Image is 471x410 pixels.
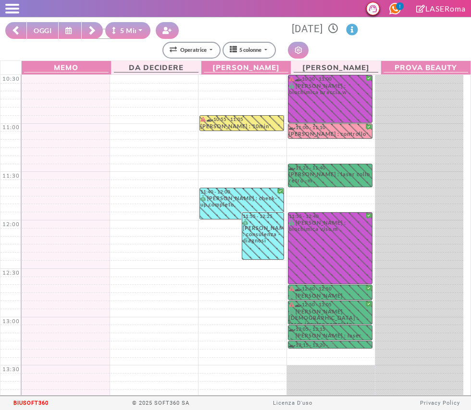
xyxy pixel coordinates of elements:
[0,172,22,179] div: 11:30
[289,171,372,186] div: [PERSON_NAME] : laser collo retro -m
[289,220,296,225] i: PAGATO
[289,219,372,235] div: [PERSON_NAME] : biochimica viso m
[289,309,296,314] i: PAGATO
[289,301,372,308] div: 12:50 - 13:05
[0,221,22,228] div: 12:00
[416,4,466,13] a: LASERoma
[416,5,425,12] i: Clicca per andare alla pagina di firma
[200,117,206,121] i: Il cliente ha degli insoluti
[24,62,109,72] span: Memo
[200,195,283,210] div: [PERSON_NAME] : check-up completo
[289,326,372,332] div: 13:05 - 13:15
[200,189,283,194] div: 11:40 - 12:00
[156,22,179,39] button: Crea nuovo contatto rapido
[289,293,296,298] i: PAGATO
[289,131,372,138] div: [PERSON_NAME] : controllo spalle/schiena
[289,83,296,88] i: PAGATO
[289,124,372,130] div: 11:00 - 11:10
[329,342,336,347] i: PAGATO
[420,400,460,406] a: Privacy Policy
[0,124,22,131] div: 11:00
[384,62,469,72] span: PROVA BEAUTY
[200,123,283,131] div: [PERSON_NAME] : 10min extra time
[294,62,378,72] span: [PERSON_NAME]
[289,83,372,98] div: [PERSON_NAME] : biochimica braccia w
[0,75,22,82] div: 10:30
[289,76,372,82] div: 10:30 - 11:00
[26,22,59,39] button: OGGI
[243,213,283,219] div: 11:55 - 12:25
[243,219,283,246] div: [PERSON_NAME] : consulenza - diagnosi
[200,116,283,122] div: 10:55 - 11:05
[273,400,312,406] a: Licenza D'uso
[289,308,372,324] div: [PERSON_NAME][DEMOGRAPHIC_DATA] : laser inguine completo
[114,62,198,72] span: Da Decidere
[289,292,372,300] div: [PERSON_NAME][DEMOGRAPHIC_DATA] : int. coscia
[289,286,294,291] i: Il cliente ha degli insoluti
[243,219,250,225] i: PAGATO
[289,342,329,348] div: 13:15 - 13:20
[184,23,466,36] h3: [DATE]
[112,25,148,36] div: 5 Minuti
[204,62,288,72] span: [PERSON_NAME]
[200,195,208,201] i: PAGATO
[0,318,22,325] div: 13:00
[289,286,372,292] div: 12:40 - 12:50
[289,332,372,340] div: [PERSON_NAME] : laser ascelle
[289,333,296,338] i: PAGATO
[329,342,376,348] div: [PERSON_NAME] : laser inguine completo
[0,269,22,276] div: 12:30
[0,366,22,373] div: 13:30
[289,213,372,219] div: 11:55 - 12:40
[289,302,294,307] i: Il cliente ha degli insoluti
[289,165,372,170] div: 11:25 - 11:40
[289,76,294,81] i: Il cliente ha degli insoluti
